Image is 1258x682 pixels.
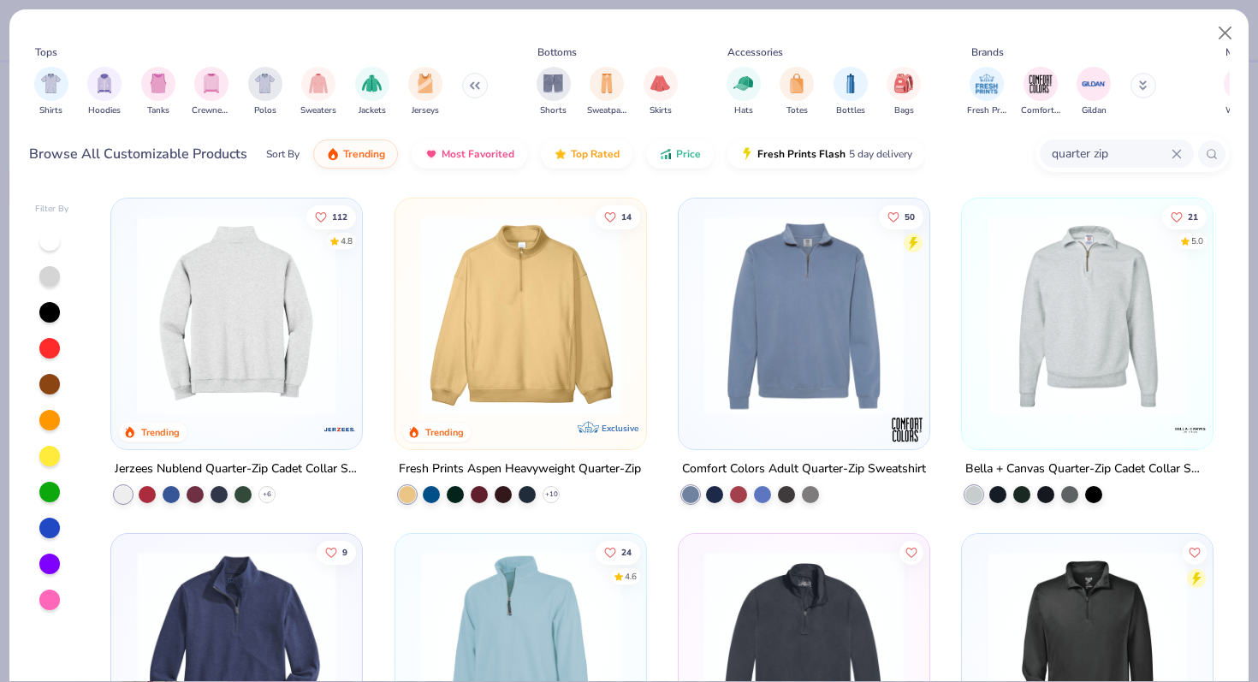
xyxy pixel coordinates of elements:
[1224,67,1258,117] button: filter button
[543,74,563,93] img: Shorts Image
[682,459,926,480] div: Comfort Colors Adult Quarter-Zip Sweatshirt
[115,459,359,480] div: Jerzees Nublend Quarter-Zip Cadet Collar Sweatshirt
[757,147,846,161] span: Fresh Prints Flash
[967,67,1006,117] div: filter for Fresh Prints
[849,145,912,164] span: 5 day delivery
[1021,67,1060,117] button: filter button
[355,67,389,117] div: filter for Jackets
[1077,67,1111,117] div: filter for Gildan
[1188,212,1198,221] span: 21
[192,67,231,117] button: filter button
[1021,104,1060,117] span: Comfort Colors
[1081,71,1107,97] img: Gildan Image
[644,67,678,117] button: filter button
[424,147,438,161] img: most_fav.gif
[965,459,1209,480] div: Bella + Canvas Quarter-Zip Cadet Collar Sweatshirt
[317,541,356,565] button: Like
[650,104,672,117] span: Skirts
[342,549,347,557] span: 9
[887,67,921,117] button: filter button
[362,74,382,93] img: Jackets Image
[624,571,636,584] div: 4.6
[1077,67,1111,117] button: filter button
[1050,144,1172,163] input: Try "T-Shirt"
[192,104,231,117] span: Crewnecks
[254,104,276,117] span: Polos
[399,459,641,480] div: Fresh Prints Aspen Heavyweight Quarter-Zip
[39,104,62,117] span: Shirts
[834,67,868,117] div: filter for Bottles
[967,67,1006,117] button: filter button
[408,67,442,117] div: filter for Jerseys
[595,205,639,228] button: Like
[676,147,701,161] span: Price
[87,67,122,117] button: filter button
[192,67,231,117] div: filter for Crewnecks
[971,44,1004,60] div: Brands
[416,74,435,93] img: Jerseys Image
[149,74,168,93] img: Tanks Image
[620,549,631,557] span: 24
[629,216,846,415] img: f70527af-4fab-4d83-b07e-8fc97e9685e6
[786,104,808,117] span: Totes
[646,139,714,169] button: Price
[35,44,57,60] div: Tops
[341,234,353,247] div: 4.8
[263,489,271,500] span: + 6
[248,67,282,117] button: filter button
[1209,17,1242,50] button: Close
[300,67,336,117] button: filter button
[894,104,914,117] span: Bags
[587,67,626,117] div: filter for Sweatpants
[359,104,386,117] span: Jackets
[1183,541,1207,565] button: Like
[1021,67,1060,117] div: filter for Comfort Colors
[740,147,754,161] img: flash.gif
[41,74,61,93] img: Shirts Image
[332,212,347,221] span: 112
[1173,412,1208,447] img: Bella + Canvas logo
[202,74,221,93] img: Crewnecks Image
[1028,71,1053,97] img: Comfort Colors Image
[147,104,169,117] span: Tanks
[1162,205,1207,228] button: Like
[541,139,632,169] button: Top Rated
[787,74,806,93] img: Totes Image
[597,74,616,93] img: Sweatpants Image
[780,67,814,117] div: filter for Totes
[899,541,923,565] button: Like
[537,67,571,117] button: filter button
[355,67,389,117] button: filter button
[841,74,860,93] img: Bottles Image
[894,74,913,93] img: Bags Image
[696,216,912,415] img: 70e04f9d-cd5a-4d8d-b569-49199ba2f040
[644,67,678,117] div: filter for Skirts
[1191,234,1203,247] div: 5.0
[300,104,336,117] span: Sweaters
[544,489,557,500] span: + 10
[979,216,1196,415] img: c62a1aa7-5de2-4ff4-a14e-d66091de76d0
[95,74,114,93] img: Hoodies Image
[734,104,753,117] span: Hats
[912,216,1129,415] img: 9542a996-6080-48f7-9ac1-fff86039e4db
[780,67,814,117] button: filter button
[554,147,567,161] img: TopRated.gif
[1224,67,1258,117] div: filter for Women
[571,147,620,161] span: Top Rated
[733,74,753,93] img: Hats Image
[834,67,868,117] button: filter button
[248,67,282,117] div: filter for Polos
[141,67,175,117] div: filter for Tanks
[88,104,121,117] span: Hoodies
[87,67,122,117] div: filter for Hoodies
[306,205,356,228] button: Like
[34,67,68,117] button: filter button
[309,74,329,93] img: Sweaters Image
[255,74,275,93] img: Polos Image
[412,216,629,415] img: a5fef0f3-26ac-4d1f-8e04-62fc7b7c0c3a
[602,423,638,434] span: Exclusive
[967,104,1006,117] span: Fresh Prints
[442,147,514,161] span: Most Favorited
[537,67,571,117] div: filter for Shorts
[313,139,398,169] button: Trending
